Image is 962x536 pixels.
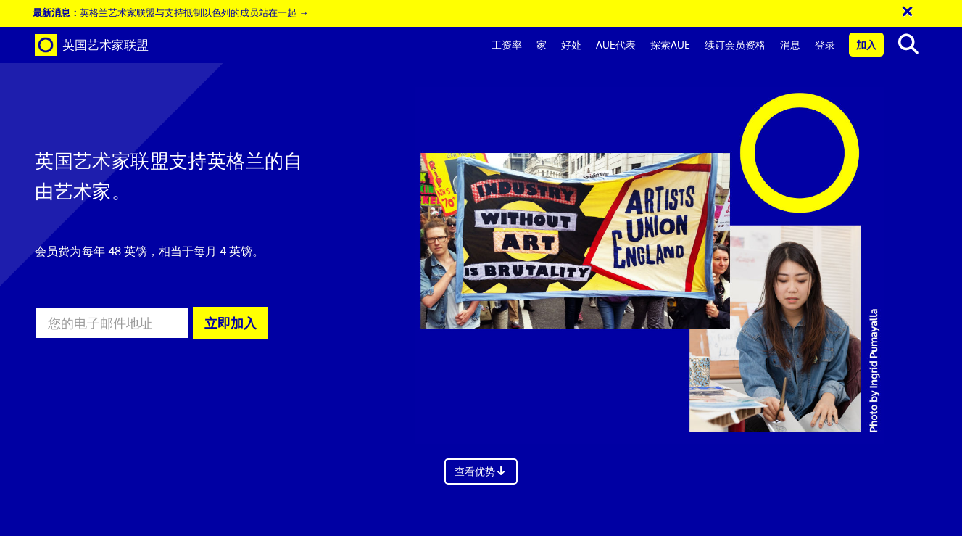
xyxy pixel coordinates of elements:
[643,27,697,63] a: 探索AUE
[589,27,643,63] a: AUE代表
[62,37,149,52] font: 英国艺术家联盟
[455,465,495,477] font: 查看优势
[596,38,636,51] font: AUE代表
[780,38,800,51] font: 消息
[24,27,159,63] a: 品牌 英国艺术家联盟
[35,244,147,258] font: 会员费为每年 48 英镑
[650,38,690,51] font: 探索AUE
[815,38,835,51] font: 登录
[705,38,766,51] font: 续订会员资格
[33,6,80,18] font: 最新消息：
[204,315,257,331] font: 立即加入
[33,6,308,18] a: 最新消息：英格兰艺术家联盟与支持抵制以色列的成员站在一起 →
[561,38,581,51] font: 好处
[697,27,773,63] a: 续订会员资格
[147,244,265,258] font: ，相当于每月 4 英镑。
[35,149,303,202] font: 英国艺术家联盟支持英格兰的自由艺术家。
[484,27,529,63] a: 工资率
[444,458,518,485] a: 查看优势
[887,29,931,59] button: 搜索
[808,27,842,63] a: 登录
[193,307,268,339] button: 立即加入
[849,33,884,57] a: 加入
[773,27,808,63] a: 消息
[536,38,547,51] font: 家
[35,306,189,339] input: 您的电子邮件地址
[529,27,554,63] a: 家
[554,27,589,63] a: 好处
[492,38,522,51] font: 工资率
[80,6,308,18] font: 英格兰艺术家联盟与支持抵制以色列的成员站在一起 →
[856,38,876,51] font: 加入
